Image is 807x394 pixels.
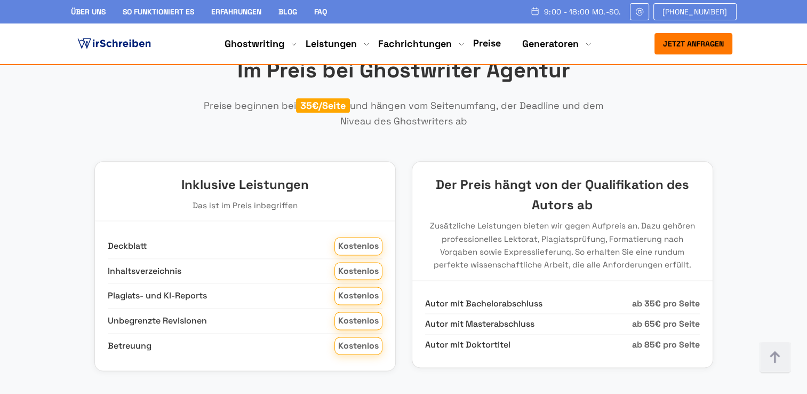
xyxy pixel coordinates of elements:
[123,7,194,17] a: So funktioniert es
[108,199,382,212] p: Das ist im Preis inbegriffen
[662,7,728,16] span: [PHONE_NUMBER]
[108,339,334,353] span: Betreuung
[314,7,327,17] a: FAQ
[334,262,382,280] span: Kostenlos
[108,314,334,328] span: Unbegrenzte Revisionen
[425,317,632,331] span: Autor mit Masterabschluss
[108,289,334,303] span: Plagiats- und KI-Reports
[522,37,579,50] a: Generatoren
[108,175,382,195] h3: Inklusive Leistungen
[530,7,540,15] img: Schedule
[425,297,632,311] span: Autor mit Bachelorabschluss
[425,338,632,352] span: Autor mit Doktortitel
[225,37,284,50] a: Ghostwriting
[654,33,732,54] button: Jetzt anfragen
[425,175,700,216] h3: Der Preis hängt von der Qualifikation des Autors ab
[71,7,106,17] a: Über uns
[334,237,382,255] span: Kostenlos
[108,239,334,253] span: Deckblatt
[306,37,357,50] a: Leistungen
[334,287,382,305] span: Kostenlos
[632,297,700,311] span: ab 35€ pro Seite
[75,36,153,52] img: logo ghostwriter-österreich
[632,317,700,331] span: ab 65€ pro Seite
[190,98,617,129] p: Preise beginnen bei und hängen vom Seitenumfang, der Deadline und dem Niveau des Ghostwriters ab
[544,7,621,16] span: 9:00 - 18:00 Mo.-So.
[759,342,791,374] img: button top
[334,312,382,330] span: Kostenlos
[211,7,261,17] a: Erfahrungen
[635,7,644,16] img: Email
[653,3,737,20] a: [PHONE_NUMBER]
[378,37,452,50] a: Fachrichtungen
[108,264,334,278] span: Inhaltsverzeichnis
[94,53,713,88] h2: Im Preis bei Ghostwriter Agentur
[334,337,382,355] span: Kostenlos
[296,98,350,113] span: 35€/Seite
[278,7,297,17] a: Blog
[473,37,501,49] a: Preise
[425,219,700,271] p: Zusätzliche Leistungen bieten wir gegen Aufpreis an. Dazu gehören professionelles Lektorat, Plagi...
[632,338,700,352] span: ab 85€ pro Seite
